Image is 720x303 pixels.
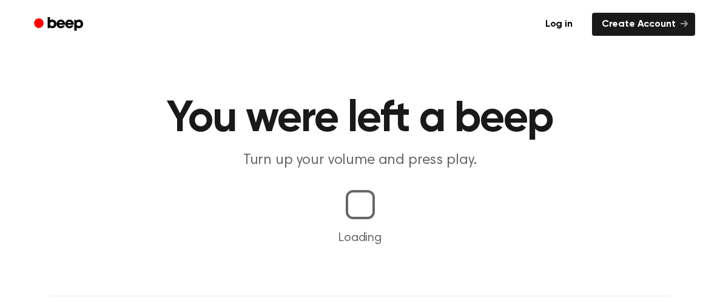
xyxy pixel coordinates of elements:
a: Log in [533,10,585,38]
p: Turn up your volume and press play. [127,151,593,171]
h1: You were left a beep [50,97,671,141]
p: Loading [15,229,705,247]
a: Beep [25,13,94,36]
a: Create Account [592,13,695,36]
